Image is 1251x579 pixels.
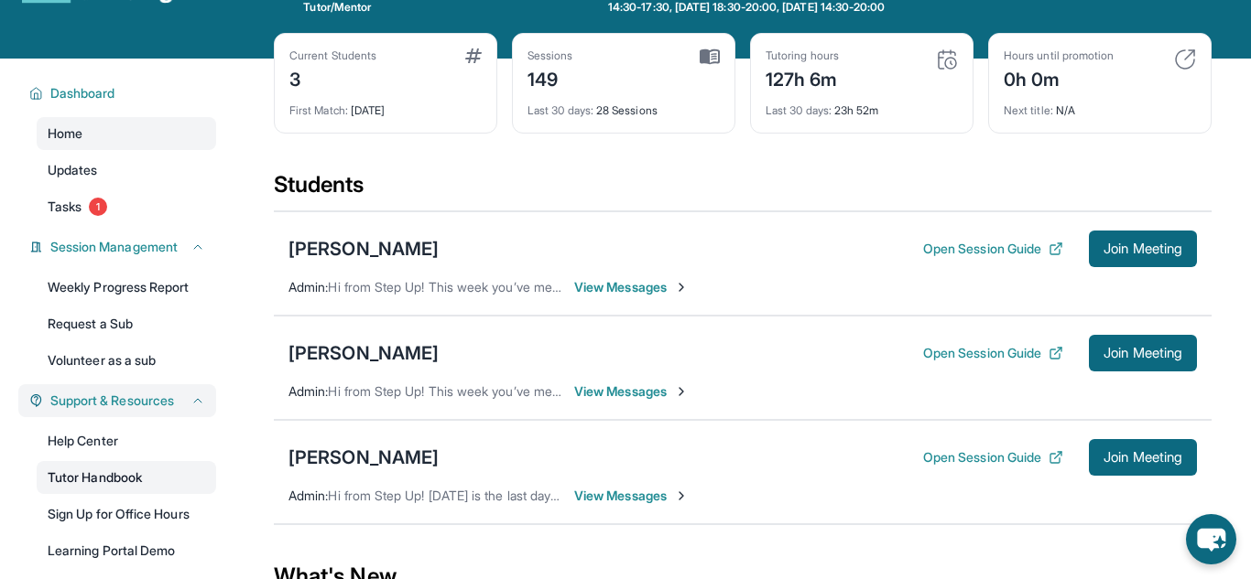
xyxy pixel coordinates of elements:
div: Students [274,170,1212,210]
button: Open Session Guide [923,344,1063,362]
span: Hi from Step Up! This week you’ve met for 0 minutes and this month you’ve met for 7 hours. Happy ... [328,279,955,295]
div: [PERSON_NAME] [288,445,439,470]
div: Current Students [289,48,376,63]
span: Session Management [50,238,178,256]
div: [PERSON_NAME] [288,340,439,366]
span: View Messages [574,278,689,296]
div: 127h 6m [766,63,839,92]
div: 28 Sessions [528,92,720,118]
div: [PERSON_NAME] [288,236,439,262]
div: 3 [289,63,376,92]
a: Weekly Progress Report [37,271,216,304]
img: Chevron-Right [674,488,689,503]
button: Open Session Guide [923,448,1063,466]
a: Home [37,117,216,150]
div: Hours until promotion [1004,48,1114,63]
div: [DATE] [289,92,482,118]
a: Sign Up for Office Hours [37,498,216,531]
div: N/A [1004,92,1196,118]
span: Join Meeting [1104,452,1182,463]
span: View Messages [574,382,689,401]
span: Updates [48,161,98,179]
span: Join Meeting [1104,243,1182,254]
img: card [936,48,958,70]
button: chat-button [1186,514,1236,564]
button: Join Meeting [1089,439,1197,476]
span: Home [48,124,82,143]
span: Join Meeting [1104,348,1182,359]
img: card [465,48,482,63]
a: Help Center [37,424,216,457]
div: Tutoring hours [766,48,839,63]
span: Last 30 days : [766,103,832,117]
span: First Match : [289,103,348,117]
div: 0h 0m [1004,63,1114,92]
button: Join Meeting [1089,231,1197,267]
span: 1 [89,198,107,216]
div: 23h 52m [766,92,958,118]
a: Tasks1 [37,190,216,223]
img: Chevron-Right [674,280,689,295]
a: Learning Portal Demo [37,534,216,567]
button: Join Meeting [1089,335,1197,371]
span: View Messages [574,487,689,505]
span: Tasks [48,198,82,216]
a: Updates [37,154,216,187]
button: Dashboard [43,84,205,102]
span: Support & Resources [50,391,174,410]
div: Sessions [528,48,573,63]
span: Admin : [288,279,328,295]
button: Session Management [43,238,205,256]
span: Hi from Step Up! This week you’ve met for 0 minutes and this month you’ve met for 7 hours. Happy ... [328,383,955,399]
img: card [1174,48,1196,70]
span: Dashboard [50,84,115,102]
button: Open Session Guide [923,240,1063,258]
span: Admin : [288,488,328,503]
a: Request a Sub [37,307,216,340]
span: Admin : [288,383,328,399]
img: card [700,48,720,65]
button: Support & Resources [43,391,205,410]
span: Last 30 days : [528,103,593,117]
div: 149 [528,63,573,92]
a: Volunteer as a sub [37,344,216,377]
img: Chevron-Right [674,384,689,399]
a: Tutor Handbook [37,461,216,494]
span: Next title : [1004,103,1053,117]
